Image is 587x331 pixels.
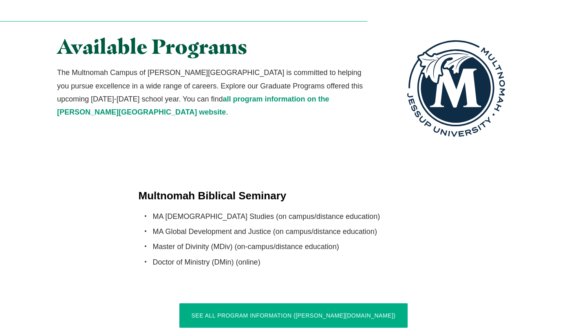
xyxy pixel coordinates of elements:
[153,210,449,223] li: MA [DEMOGRAPHIC_DATA] Studies (on campus/distance education)
[57,66,367,119] p: The Multnomah Campus of [PERSON_NAME][GEOGRAPHIC_DATA] is committed to helping you pursue excelle...
[179,303,408,328] a: See All Program Information ([PERSON_NAME][DOMAIN_NAME])
[153,256,449,269] li: Doctor of Ministry (DMin) (online)
[153,225,449,238] li: MA Global Development and Justice (on campus/distance education)
[153,240,449,253] li: Master of Divinity (MDiv) (on-campus/distance education)
[139,188,449,203] h4: Multnomah Biblical Seminary
[57,35,367,58] h2: Available Programs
